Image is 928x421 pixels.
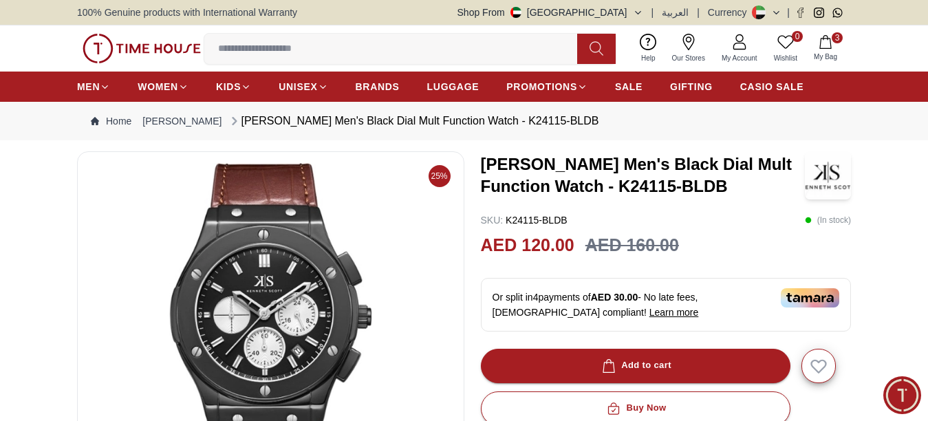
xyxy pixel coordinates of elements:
[651,6,654,19] span: |
[510,7,521,18] img: United Arab Emirates
[604,400,666,416] div: Buy Now
[585,233,679,259] h3: AED 160.00
[808,52,843,62] span: My Bag
[615,74,643,99] a: SALE
[670,80,713,94] span: GIFTING
[697,6,700,19] span: |
[662,6,689,19] button: العربية
[805,213,851,227] p: ( In stock )
[664,31,713,66] a: Our Stores
[427,80,479,94] span: LUGGAGE
[91,114,131,128] a: Home
[356,80,400,94] span: BRANDS
[142,114,222,128] a: [PERSON_NAME]
[832,32,843,43] span: 3
[781,288,839,307] img: Tamara
[832,8,843,18] a: Whatsapp
[138,74,188,99] a: WOMEN
[506,74,587,99] a: PROMOTIONS
[591,292,638,303] span: AED 30.00
[708,6,753,19] div: Currency
[481,153,806,197] h3: [PERSON_NAME] Men's Black Dial Mult Function Watch - K24115-BLDB
[806,32,845,65] button: 3My Bag
[766,31,806,66] a: 0Wishlist
[792,31,803,42] span: 0
[740,80,804,94] span: CASIO SALE
[77,80,100,94] span: MEN
[633,31,664,66] a: Help
[481,278,852,332] div: Or split in 4 payments of - No late fees, [DEMOGRAPHIC_DATA] compliant!
[77,102,851,140] nav: Breadcrumb
[740,74,804,99] a: CASIO SALE
[481,233,574,259] h2: AED 120.00
[77,74,110,99] a: MEN
[636,53,661,63] span: Help
[883,376,921,414] div: Chat Widget
[457,6,643,19] button: Shop From[GEOGRAPHIC_DATA]
[77,6,297,19] span: 100% Genuine products with International Warranty
[615,80,643,94] span: SALE
[667,53,711,63] span: Our Stores
[279,80,317,94] span: UNISEX
[83,34,201,63] img: ...
[481,213,568,227] p: K24115-BLDB
[429,165,451,187] span: 25%
[814,8,824,18] a: Instagram
[138,80,178,94] span: WOMEN
[768,53,803,63] span: Wishlist
[216,80,241,94] span: KIDS
[228,113,599,129] div: [PERSON_NAME] Men's Black Dial Mult Function Watch - K24115-BLDB
[599,358,671,374] div: Add to cart
[481,349,790,383] button: Add to cart
[795,8,806,18] a: Facebook
[649,307,699,318] span: Learn more
[716,53,763,63] span: My Account
[481,215,504,226] span: SKU :
[427,74,479,99] a: LUGGAGE
[787,6,790,19] span: |
[506,80,577,94] span: PROMOTIONS
[216,74,251,99] a: KIDS
[356,74,400,99] a: BRANDS
[279,74,327,99] a: UNISEX
[805,151,851,199] img: Kenneth Scott Men's Black Dial Mult Function Watch - K24115-BLDB
[670,74,713,99] a: GIFTING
